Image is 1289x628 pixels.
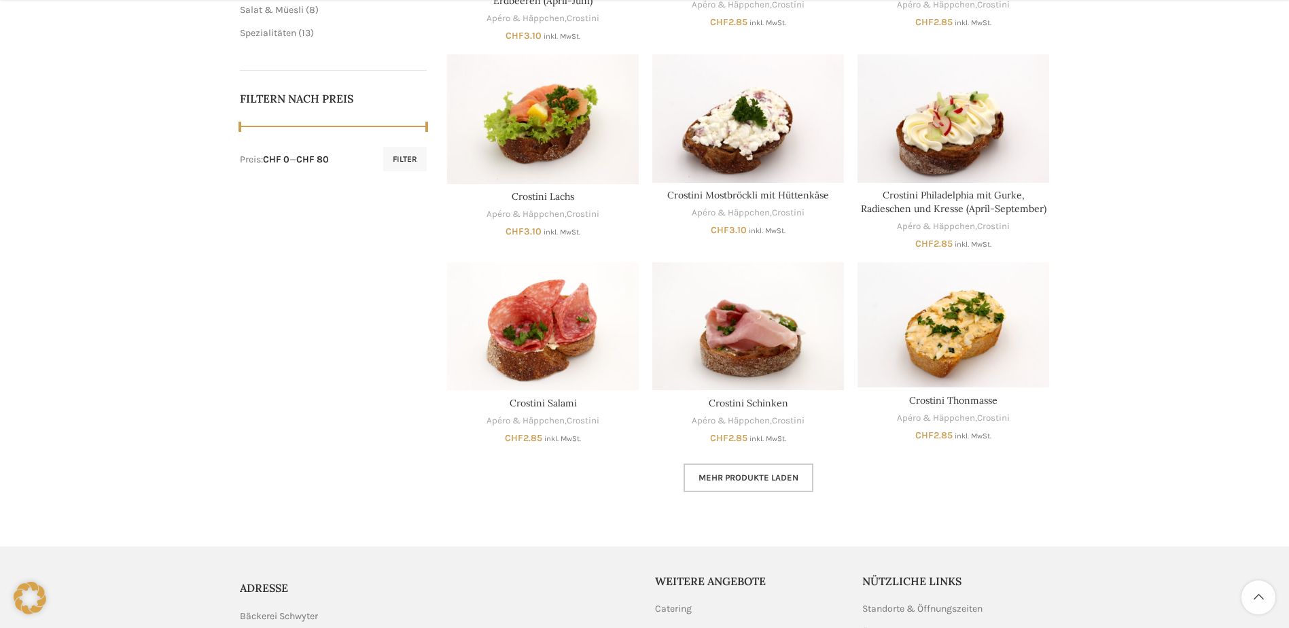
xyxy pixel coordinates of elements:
a: Crostini Lachs [447,54,639,184]
a: Standorte & Öffnungszeiten [862,602,984,616]
span: CHF 0 [263,154,289,165]
a: Crostini Mostbröckli mit Hüttenkäse [667,189,829,201]
a: Crostini [772,415,805,428]
h5: Nützliche Links [862,574,1050,589]
small: inkl. MwSt. [544,32,580,41]
a: Crostini [977,220,1010,233]
a: Catering [655,602,693,616]
span: CHF [506,30,524,41]
bdi: 2.85 [915,430,953,441]
span: CHF [711,224,729,236]
a: Crostini Lachs [512,190,574,203]
a: Crostini Thonmasse [858,262,1049,387]
h5: Filtern nach Preis [240,91,427,106]
bdi: 3.10 [506,30,542,41]
a: Crostini Mostbröckli mit Hüttenkäse [652,54,844,182]
a: Crostini [567,12,599,25]
a: Crostini Philadelphia mit Gurke, Radieschen und Kresse (April-September) [858,54,1049,183]
a: Apéro & Häppchen [897,412,975,425]
a: Crostini Salami [447,262,639,390]
a: Salat & Müesli [240,4,304,16]
span: ADRESSE [240,581,288,595]
span: CHF [915,238,934,249]
span: 8 [309,4,315,16]
button: Filter [383,147,427,171]
div: , [858,220,1049,233]
a: Apéro & Häppchen [487,12,565,25]
div: , [447,415,639,428]
small: inkl. MwSt. [544,434,581,443]
h5: Weitere Angebote [655,574,843,589]
a: Crostini [772,207,805,220]
a: Crostini Schinken [652,262,844,390]
span: CHF [710,432,728,444]
bdi: 2.85 [915,238,953,249]
bdi: 2.85 [505,432,542,444]
div: , [447,12,639,25]
small: inkl. MwSt. [955,18,991,27]
span: CHF 80 [296,154,329,165]
a: Apéro & Häppchen [487,208,565,221]
small: inkl. MwSt. [955,240,991,249]
small: inkl. MwSt. [955,432,991,440]
small: inkl. MwSt. [749,18,786,27]
span: CHF [505,432,523,444]
span: 13 [302,27,311,39]
a: Crostini [977,412,1010,425]
div: , [447,208,639,221]
span: CHF [915,16,934,28]
a: Spezialitäten [240,27,296,39]
a: Apéro & Häppchen [692,415,770,428]
a: Crostini [567,415,599,428]
bdi: 2.85 [710,432,747,444]
bdi: 2.85 [915,16,953,28]
small: inkl. MwSt. [749,434,786,443]
a: Crostini Philadelphia mit Gurke, Radieschen und Kresse (April-September) [861,189,1046,215]
div: , [858,412,1049,425]
a: Mehr Produkte laden [684,464,813,492]
a: Crostini Schinken [709,397,788,409]
span: CHF [506,226,524,237]
a: Scroll to top button [1241,580,1275,614]
a: Crostini [567,208,599,221]
span: CHF [915,430,934,441]
small: inkl. MwSt. [544,228,580,237]
bdi: 3.10 [506,226,542,237]
div: , [652,415,844,428]
div: Preis: — [240,153,329,167]
div: , [652,207,844,220]
a: Apéro & Häppchen [897,220,975,233]
span: CHF [710,16,728,28]
a: Crostini Salami [510,397,577,409]
a: Apéro & Häppchen [692,207,770,220]
bdi: 2.85 [710,16,747,28]
small: inkl. MwSt. [749,226,785,235]
a: Apéro & Häppchen [487,415,565,428]
a: Crostini Thonmasse [909,394,997,406]
span: Bäckerei Schwyter [240,609,318,624]
span: Mehr Produkte laden [699,472,798,483]
bdi: 3.10 [711,224,747,236]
